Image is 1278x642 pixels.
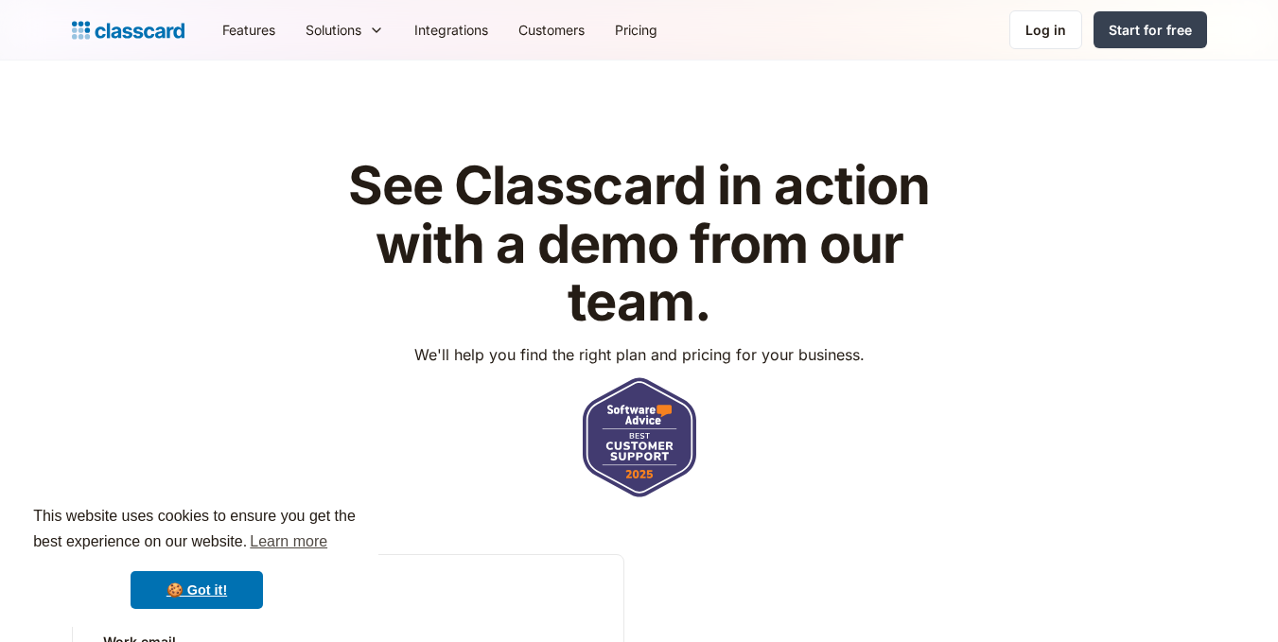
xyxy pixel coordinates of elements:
a: Start for free [1094,11,1207,48]
span: This website uses cookies to ensure you get the best experience on our website. [33,505,360,556]
a: Integrations [399,9,503,51]
a: Log in [1009,10,1082,49]
a: dismiss cookie message [131,571,263,609]
a: Pricing [600,9,673,51]
a: Customers [503,9,600,51]
div: Start for free [1109,20,1192,40]
a: learn more about cookies [247,528,330,556]
div: Solutions [290,9,399,51]
div: cookieconsent [15,487,378,627]
div: Log in [1025,20,1066,40]
p: We'll help you find the right plan and pricing for your business. [414,343,865,366]
a: Features [207,9,290,51]
strong: See Classcard in action with a demo from our team. [348,153,930,334]
div: Solutions [306,20,361,40]
a: home [72,17,184,43]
